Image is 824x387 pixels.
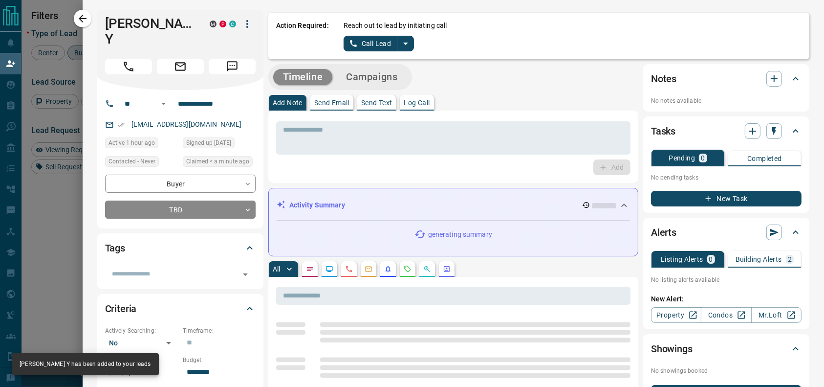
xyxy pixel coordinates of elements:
h2: Tasks [651,123,675,139]
p: Pending [669,155,695,161]
p: Completed [747,155,782,162]
div: Alerts [651,221,802,244]
p: All [273,266,281,273]
svg: Email Verified [118,121,125,128]
p: New Alert: [651,294,802,304]
p: Action Required: [276,21,329,51]
p: No showings booked [651,366,802,375]
svg: Notes [306,265,314,273]
p: Timeframe: [183,326,256,335]
span: Email [157,59,204,74]
div: Buyer [105,175,256,193]
svg: Calls [345,265,353,273]
button: New Task [651,191,802,206]
a: [EMAIL_ADDRESS][DOMAIN_NAME] [131,120,242,128]
p: Building Alerts [736,256,782,263]
span: Message [209,59,256,74]
div: Tasks [651,119,802,143]
span: Active 1 hour ago [108,138,155,148]
a: Property [651,307,701,323]
div: condos.ca [229,21,236,27]
p: Reach out to lead by initiating call [344,21,447,31]
div: mrloft.ca [210,21,217,27]
div: property.ca [219,21,226,27]
span: Signed up [DATE] [186,138,231,148]
p: Send Text [361,99,392,106]
button: Campaigns [336,69,407,85]
button: Timeline [273,69,333,85]
div: split button [344,36,414,51]
p: generating summary [428,229,492,240]
p: Add Note [273,99,303,106]
div: Sat Jul 02 2016 [183,137,256,151]
p: Send Email [314,99,349,106]
p: Budget: [183,356,256,364]
svg: Requests [404,265,412,273]
svg: Listing Alerts [384,265,392,273]
h2: Showings [651,341,693,357]
div: No [105,335,178,351]
span: Claimed < a minute ago [186,157,249,166]
p: Log Call [404,99,430,106]
svg: Opportunities [423,265,431,273]
h2: Alerts [651,225,676,240]
p: No listing alerts available [651,275,802,284]
p: 2 [788,256,792,263]
span: Contacted - Never [108,157,155,166]
div: Sat Aug 16 2025 [105,137,178,151]
svg: Lead Browsing Activity [325,265,333,273]
svg: Agent Actions [443,265,451,273]
p: Listing Alerts [661,256,703,263]
button: Open [158,98,170,110]
div: TBD [105,201,256,219]
div: Notes [651,67,802,91]
a: Condos [701,307,751,323]
div: Activity Summary [277,196,630,214]
p: Actively Searching: [105,326,178,335]
button: Open [239,268,252,281]
p: No pending tasks [651,170,802,185]
div: [PERSON_NAME] Y has been added to your leads [20,356,151,372]
div: Sat Aug 16 2025 [183,156,256,170]
h1: [PERSON_NAME] Y [105,16,195,47]
div: Showings [651,337,802,361]
div: Tags [105,236,256,260]
h2: Tags [105,240,125,256]
h2: Notes [651,71,676,87]
p: Activity Summary [289,200,345,210]
p: No notes available [651,96,802,105]
button: Call Lead [344,36,398,51]
p: 0 [709,256,713,263]
span: Call [105,59,152,74]
p: 0 [701,155,705,161]
a: Mr.Loft [751,307,802,323]
div: Criteria [105,297,256,320]
svg: Emails [365,265,372,273]
h2: Criteria [105,301,137,317]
